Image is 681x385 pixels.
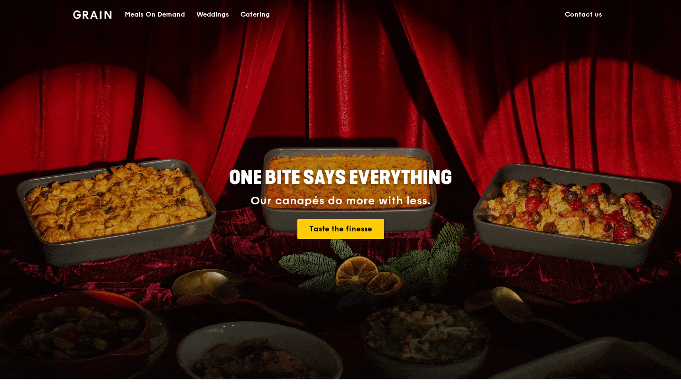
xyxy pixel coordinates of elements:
[73,10,111,19] img: Grain
[196,0,229,29] div: Weddings
[125,0,185,29] div: Meals On Demand
[170,194,511,208] div: Our canapés do more with less.
[559,0,608,29] a: Contact us
[297,219,384,239] a: Taste the finesse
[235,0,276,29] a: Catering
[191,0,235,29] a: Weddings
[229,166,452,189] span: ONE BITE SAYS EVERYTHING
[240,0,270,29] div: Catering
